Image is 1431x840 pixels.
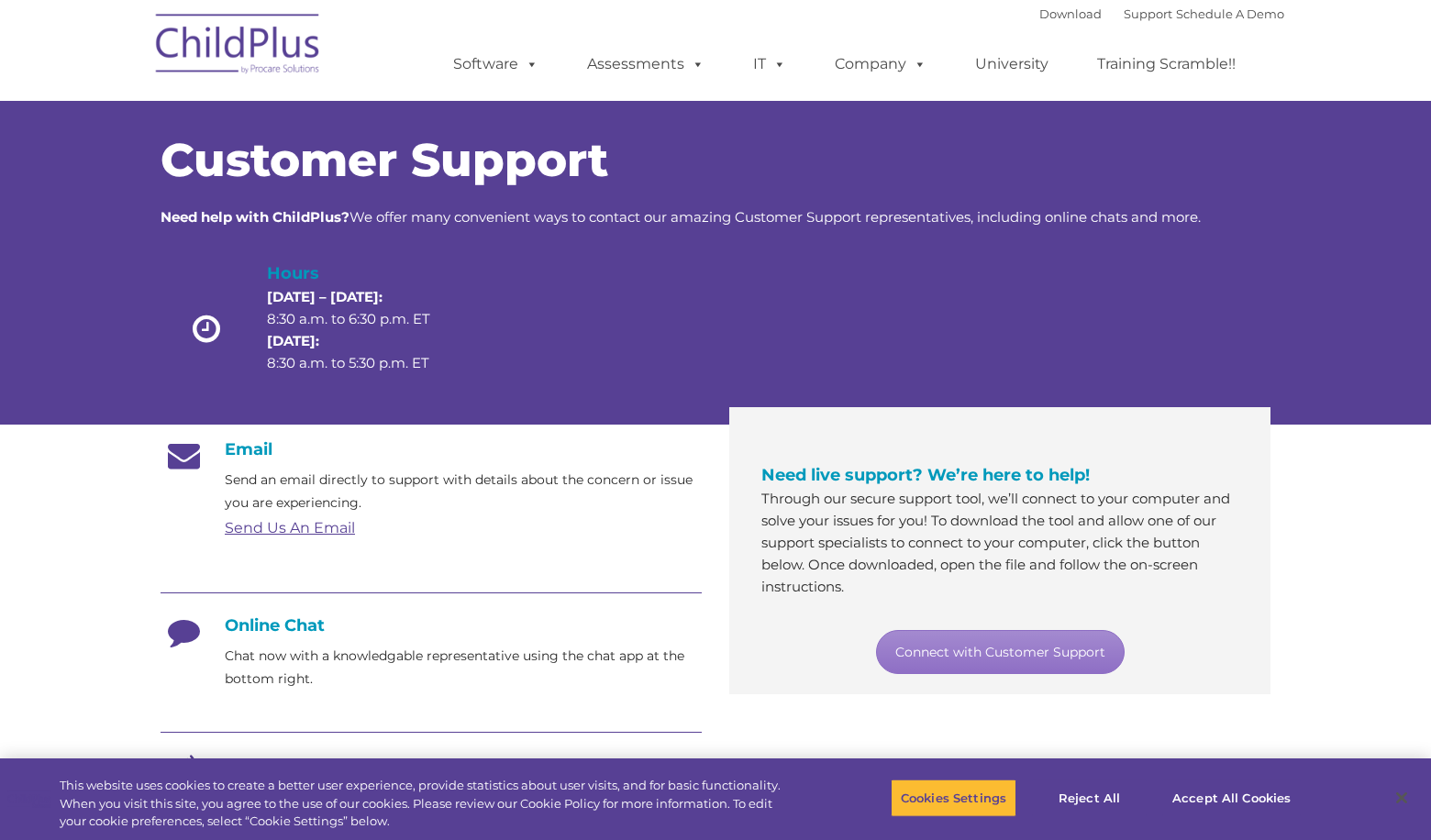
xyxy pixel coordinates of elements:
button: Close [1381,778,1422,818]
strong: [DATE]: [267,332,319,349]
font: | [1039,6,1284,21]
a: Company [816,46,945,83]
a: IT [735,46,804,83]
p: Call [DATE] to be connected with a friendly support representative who's eager to help. [225,755,702,801]
button: Reject All [1032,779,1147,817]
h4: Hours [267,260,461,286]
strong: Need help with ChildPlus? [161,208,349,226]
button: Cookies Settings [891,779,1016,817]
h4: Online Chat [161,615,702,636]
a: Assessments [569,46,723,83]
a: Download [1039,6,1102,21]
a: Software [435,46,557,83]
span: Need live support? We’re here to help! [761,465,1090,485]
a: Schedule A Demo [1176,6,1284,21]
h4: Email [161,439,702,459]
a: Training Scramble!! [1079,46,1254,83]
button: Accept All Cookies [1162,779,1301,817]
a: Connect with Customer Support [876,630,1125,674]
span: Customer Support [161,132,608,188]
img: ChildPlus by Procare Solutions [147,1,330,93]
a: University [957,46,1067,83]
p: Chat now with a knowledgable representative using the chat app at the bottom right. [225,645,702,691]
p: Through our secure support tool, we’ll connect to your computer and solve your issues for you! To... [761,488,1238,598]
div: This website uses cookies to create a better user experience, provide statistics about user visit... [60,777,787,831]
span: We offer many convenient ways to contact our amazing Customer Support representatives, including ... [161,208,1201,226]
a: Support [1124,6,1172,21]
strong: [DATE] – [DATE]: [267,288,383,305]
a: Send Us An Email [225,519,355,536]
p: 8:30 a.m. to 6:30 p.m. ET 8:30 a.m. to 5:30 p.m. ET [267,286,461,374]
p: Send an email directly to support with details about the concern or issue you are experiencing. [225,469,702,514]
